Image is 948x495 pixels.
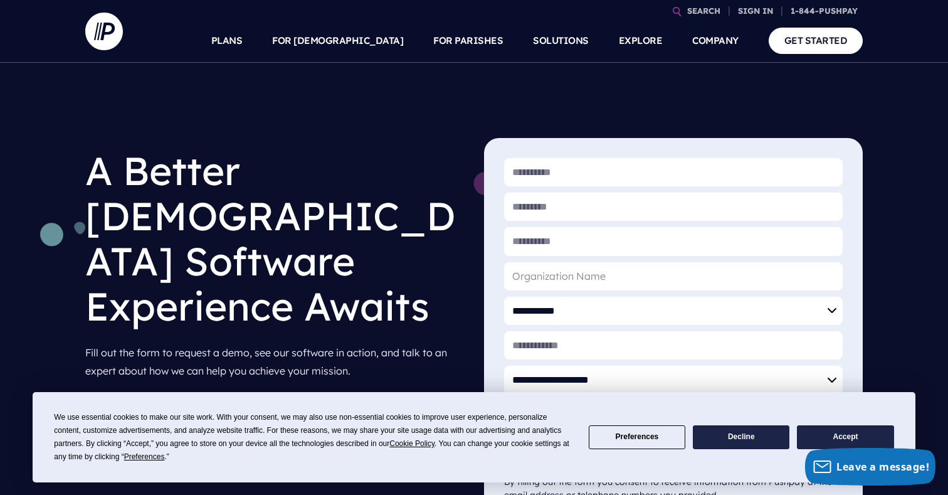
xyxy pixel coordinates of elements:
a: COMPANY [692,19,739,63]
input: Organization Name [504,262,843,290]
button: Accept [797,425,893,450]
div: We use essential cookies to make our site work. With your consent, we may also use non-essential ... [54,411,573,464]
button: Leave a message! [805,448,935,486]
h1: A Better [DEMOGRAPHIC_DATA] Software Experience Awaits [85,138,464,339]
span: Leave a message! [836,460,929,474]
div: Cookie Consent Prompt [33,392,915,482]
p: Fill out the form to request a demo, see our software in action, and talk to an expert about how ... [85,339,464,385]
button: Preferences [589,425,685,450]
a: FOR PARISHES [433,19,503,63]
a: SOLUTIONS [533,19,589,63]
a: EXPLORE [619,19,663,63]
a: GET STARTED [769,28,863,53]
span: Preferences [124,452,165,461]
span: Cookie Policy [389,439,434,448]
button: Decline [693,425,789,450]
a: FOR [DEMOGRAPHIC_DATA] [272,19,403,63]
a: PLANS [211,19,243,63]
